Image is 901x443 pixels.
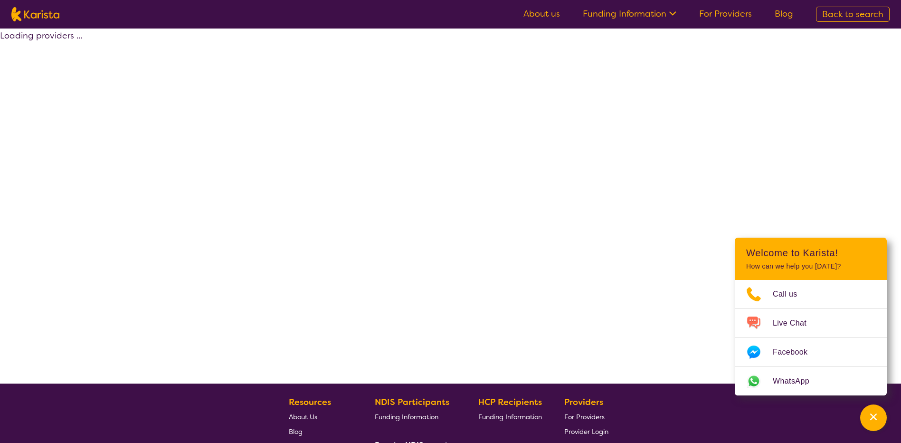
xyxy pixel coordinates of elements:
a: For Providers [564,409,608,424]
b: Providers [564,396,603,408]
img: Karista logo [11,7,59,21]
a: Web link opens in a new tab. [735,367,887,395]
b: NDIS Participants [375,396,449,408]
span: For Providers [564,413,605,421]
h2: Welcome to Karista! [746,247,875,259]
span: Funding Information [375,413,438,421]
a: Funding Information [375,409,456,424]
span: Live Chat [773,316,818,330]
a: Blog [289,424,352,439]
a: Back to search [816,7,890,22]
ul: Choose channel [735,280,887,395]
span: Back to search [822,9,883,20]
span: Provider Login [564,427,608,436]
span: About Us [289,413,317,421]
span: Funding Information [478,413,542,421]
a: For Providers [699,8,752,19]
a: Funding Information [478,409,542,424]
a: About us [523,8,560,19]
button: Channel Menu [860,404,887,431]
a: About Us [289,409,352,424]
div: Channel Menu [735,238,887,395]
span: Blog [289,427,303,436]
b: Resources [289,396,331,408]
b: HCP Recipients [478,396,542,408]
a: Funding Information [583,8,676,19]
a: Blog [775,8,793,19]
span: Call us [773,287,809,301]
a: Provider Login [564,424,608,439]
span: Facebook [773,345,819,359]
span: WhatsApp [773,374,821,388]
p: How can we help you [DATE]? [746,262,875,270]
